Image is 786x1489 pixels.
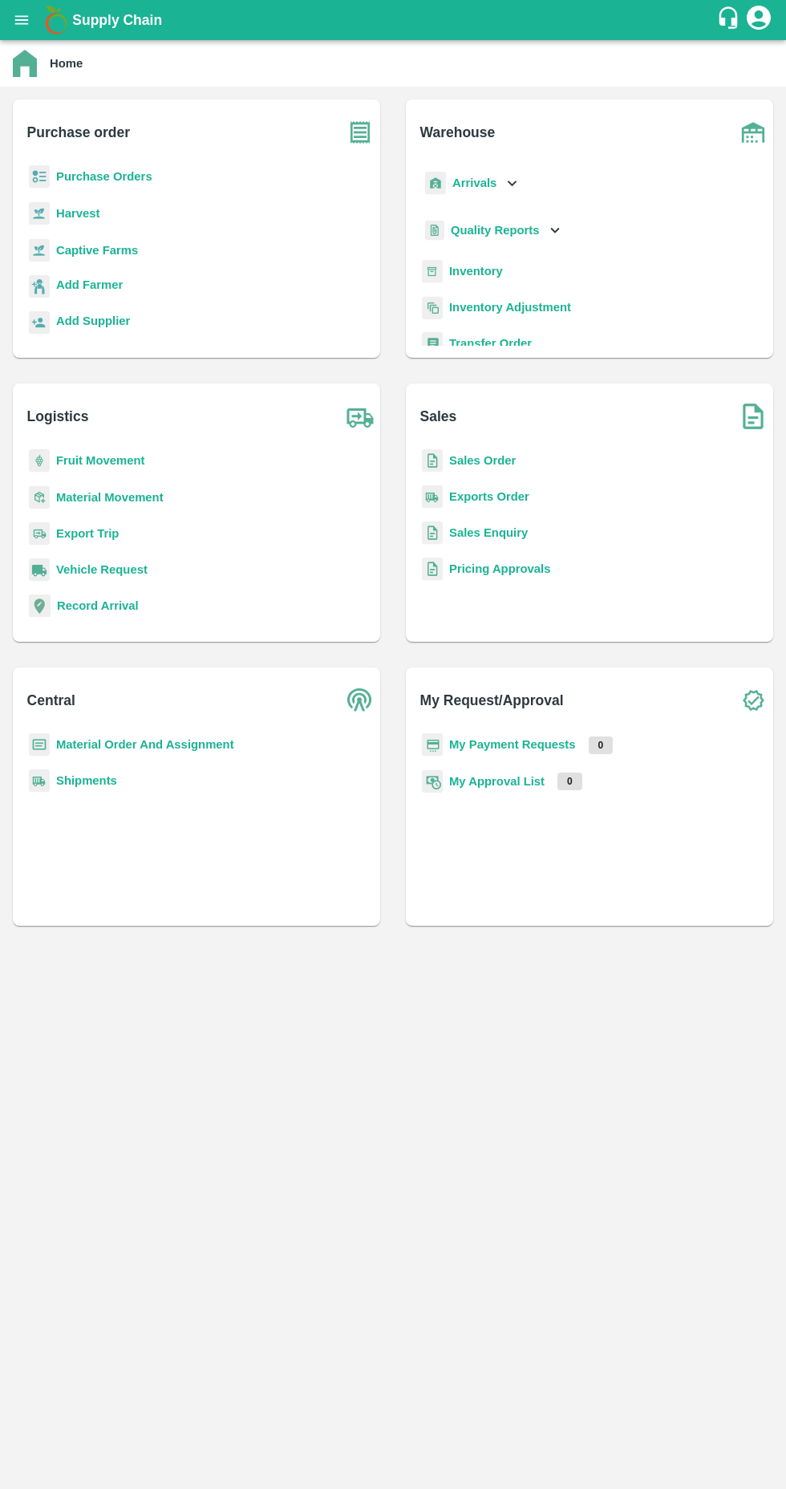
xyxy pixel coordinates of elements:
a: Sales Enquiry [449,526,528,539]
img: check [733,680,773,720]
img: purchase [340,112,380,152]
img: harvest [29,238,50,262]
img: whArrival [425,172,446,195]
b: Arrivals [452,176,496,189]
b: Purchase order [27,121,130,144]
a: Inventory [449,265,503,278]
a: Vehicle Request [56,563,148,576]
img: sales [422,558,443,581]
p: 0 [557,773,582,790]
img: vehicle [29,558,50,582]
a: Sales Order [449,454,516,467]
div: account of current user [744,3,773,37]
img: home [13,50,37,77]
img: sales [422,521,443,545]
img: material [29,485,50,509]
img: approval [422,769,443,793]
img: reciept [29,165,50,189]
img: shipments [29,769,50,793]
img: logo [40,4,72,36]
img: supplier [29,311,50,335]
a: Supply Chain [72,9,716,31]
a: Export Trip [56,527,119,540]
b: Add Farmer [56,278,123,291]
img: recordArrival [29,594,51,617]
a: Captive Farms [56,244,138,257]
b: Central [27,689,75,712]
b: Warehouse [420,121,496,144]
img: harvest [29,201,50,225]
a: Shipments [56,774,117,787]
a: Transfer Order [449,337,532,350]
a: Harvest [56,207,99,220]
p: 0 [589,736,614,754]
b: Sales [420,405,457,428]
img: delivery [29,522,50,546]
a: Add Supplier [56,312,130,334]
img: sales [422,449,443,473]
img: shipments [422,485,443,509]
a: Pricing Approvals [449,562,550,575]
a: Inventory Adjustment [449,301,571,314]
img: payment [422,733,443,757]
img: centralMaterial [29,733,50,757]
b: Supply Chain [72,12,162,28]
img: truck [340,396,380,436]
div: Quality Reports [422,214,564,247]
img: soSales [733,396,773,436]
b: Home [50,57,83,70]
a: My Approval List [449,775,545,788]
a: Purchase Orders [56,170,152,183]
a: Exports Order [449,490,529,503]
b: My Request/Approval [420,689,564,712]
button: open drawer [3,2,40,39]
a: Add Farmer [56,276,123,298]
img: whTransfer [422,332,443,355]
b: Add Supplier [56,314,130,327]
img: farmer [29,275,50,298]
b: Logistics [27,405,89,428]
img: inventory [422,296,443,319]
a: Fruit Movement [56,454,145,467]
a: Record Arrival [57,599,139,612]
img: warehouse [733,112,773,152]
img: central [340,680,380,720]
img: whInventory [422,260,443,283]
img: qualityReport [425,221,444,241]
a: Material Movement [56,491,164,504]
b: Quality Reports [451,224,540,237]
div: customer-support [716,6,744,34]
a: My Payment Requests [449,738,576,751]
div: Arrivals [422,165,521,201]
a: Material Order And Assignment [56,738,234,751]
img: fruit [29,449,50,473]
